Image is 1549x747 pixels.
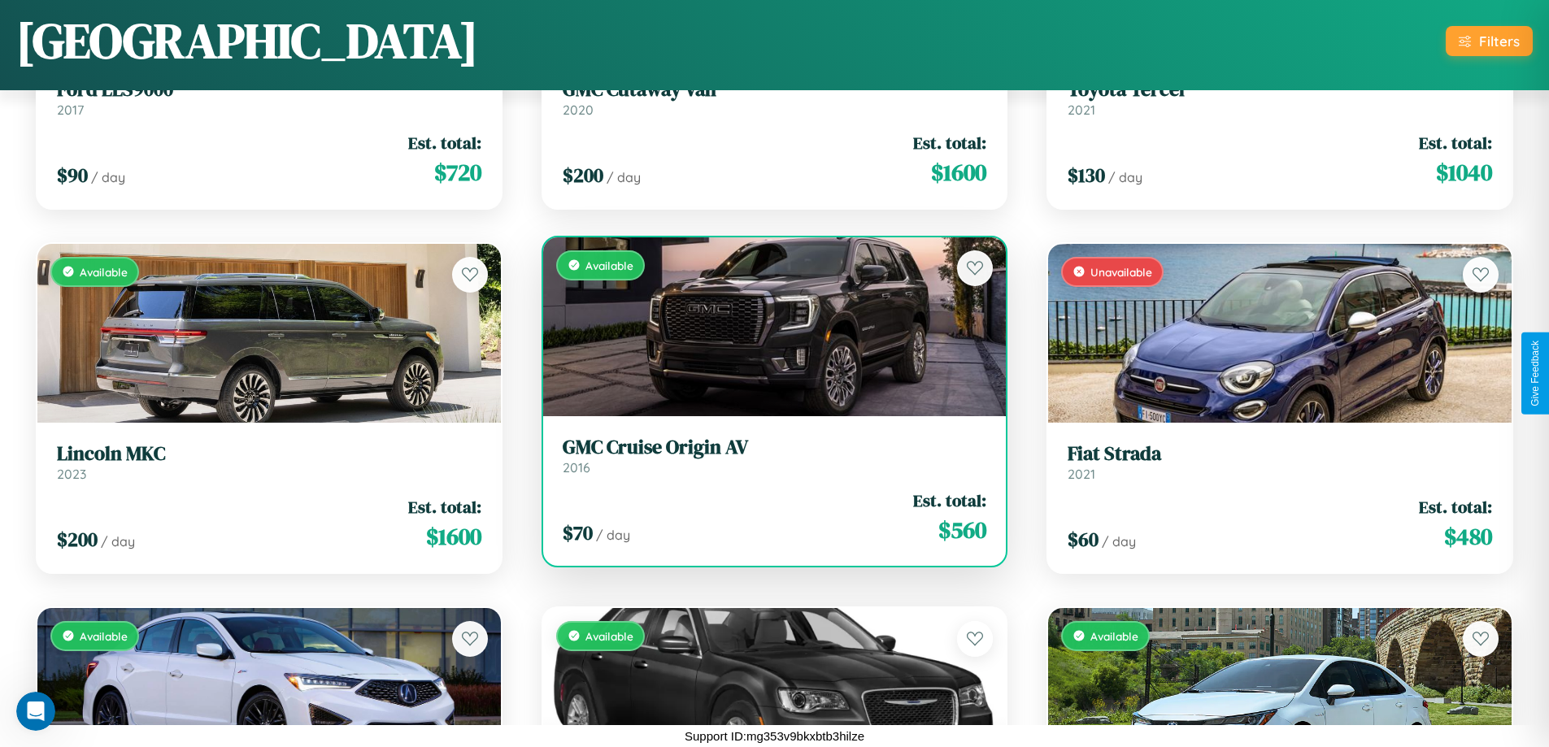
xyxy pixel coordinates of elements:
[563,436,987,476] a: GMC Cruise Origin AV2016
[57,526,98,553] span: $ 200
[1436,156,1492,189] span: $ 1040
[1529,341,1541,406] div: Give Feedback
[408,495,481,519] span: Est. total:
[16,7,478,74] h1: [GEOGRAPHIC_DATA]
[1068,442,1492,482] a: Fiat Strada2021
[563,78,987,118] a: GMC Cutaway Van2020
[1444,520,1492,553] span: $ 480
[57,442,481,466] h3: Lincoln MKC
[607,169,641,185] span: / day
[1068,442,1492,466] h3: Fiat Strada
[57,78,481,118] a: Ford LLS90002017
[57,162,88,189] span: $ 90
[931,156,986,189] span: $ 1600
[1479,33,1520,50] div: Filters
[913,489,986,512] span: Est. total:
[1068,526,1099,553] span: $ 60
[16,692,55,731] iframe: Intercom live chat
[1090,629,1138,643] span: Available
[80,265,128,279] span: Available
[685,725,864,747] p: Support ID: mg353v9bkxbtb3hilze
[563,162,603,189] span: $ 200
[57,102,84,118] span: 2017
[1068,162,1105,189] span: $ 130
[426,520,481,553] span: $ 1600
[938,514,986,546] span: $ 560
[1419,495,1492,519] span: Est. total:
[1068,78,1492,118] a: Toyota Tercel2021
[91,169,125,185] span: / day
[57,466,86,482] span: 2023
[1446,26,1533,56] button: Filters
[563,102,594,118] span: 2020
[563,436,987,459] h3: GMC Cruise Origin AV
[408,131,481,154] span: Est. total:
[585,629,633,643] span: Available
[1102,533,1136,549] span: / day
[1068,466,1095,482] span: 2021
[563,459,590,476] span: 2016
[1068,102,1095,118] span: 2021
[913,131,986,154] span: Est. total:
[563,519,593,546] span: $ 70
[57,442,481,482] a: Lincoln MKC2023
[1108,169,1142,185] span: / day
[434,156,481,189] span: $ 720
[101,533,135,549] span: / day
[1068,78,1492,102] h3: Toyota Tercel
[585,258,633,272] span: Available
[563,78,987,102] h3: GMC Cutaway Van
[80,629,128,643] span: Available
[596,527,630,543] span: / day
[57,78,481,102] h3: Ford LLS9000
[1419,131,1492,154] span: Est. total:
[1090,265,1152,279] span: Unavailable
